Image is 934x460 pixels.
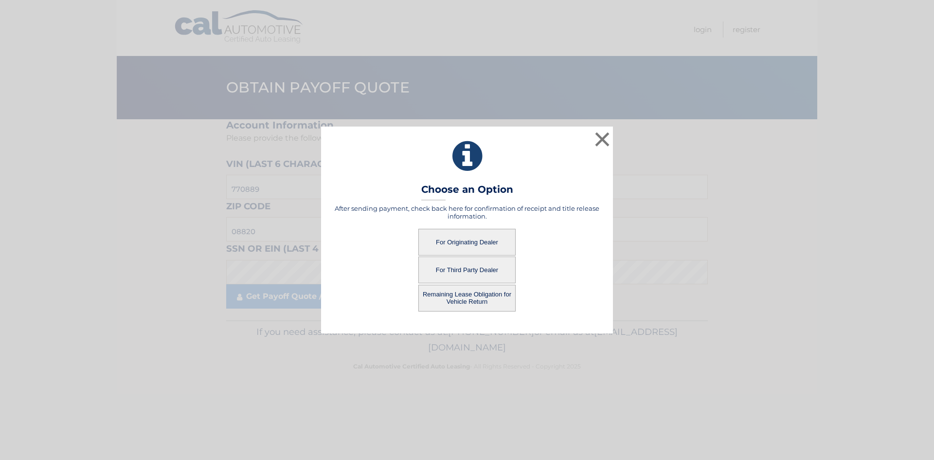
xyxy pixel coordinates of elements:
[421,184,513,201] h3: Choose an Option
[418,229,516,256] button: For Originating Dealer
[418,257,516,283] button: For Third Party Dealer
[418,285,516,312] button: Remaining Lease Obligation for Vehicle Return
[593,129,612,149] button: ×
[333,204,601,220] h5: After sending payment, check back here for confirmation of receipt and title release information.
